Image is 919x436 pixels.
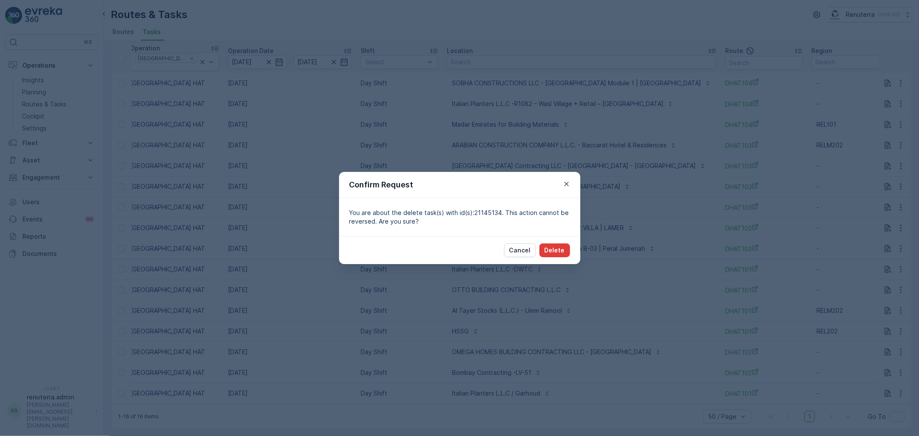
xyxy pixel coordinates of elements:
p: You are about the delete task(s) with id(s):21145134. This action cannot be reversed. Are you sure? [349,209,570,226]
button: Cancel [504,243,536,257]
p: Cancel [509,246,531,255]
p: Confirm Request [349,179,414,191]
p: Delete [545,246,565,255]
button: Delete [539,243,570,257]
